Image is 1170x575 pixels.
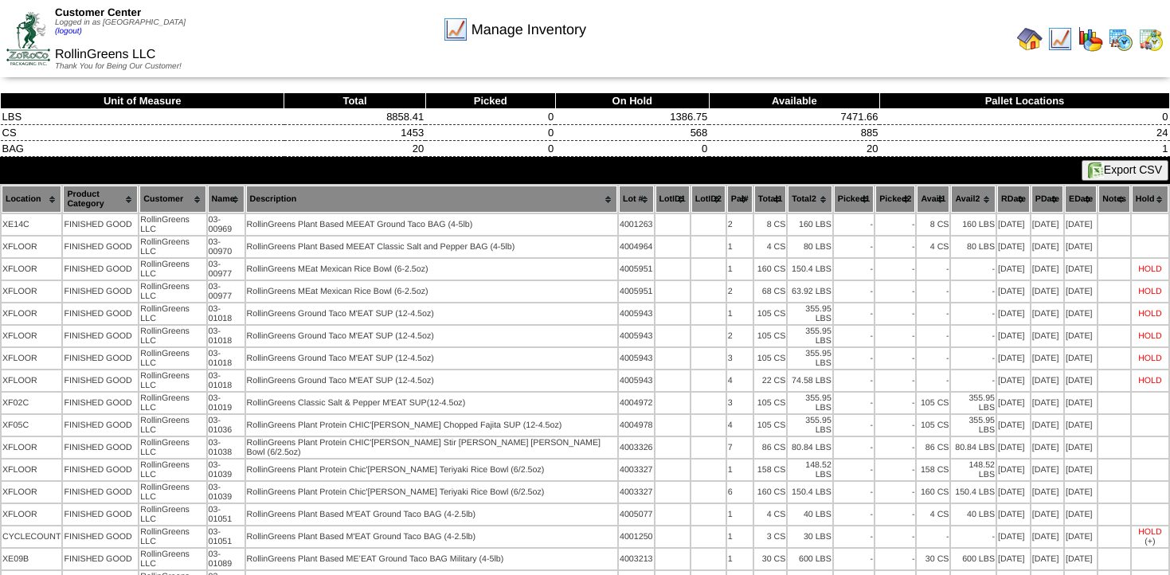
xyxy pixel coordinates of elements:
td: 4003327 [619,482,654,503]
td: 355.95 LBS [951,393,996,413]
td: [DATE] [997,460,1030,480]
td: 160 LBS [788,214,832,235]
td: XFLOOR [2,281,61,302]
td: 03-01036 [208,415,245,436]
td: [DATE] [1031,348,1063,369]
td: - [834,482,874,503]
th: RDate [997,186,1030,213]
td: RollinGreens LLC [139,526,205,547]
td: 03-01051 [208,526,245,547]
td: FINISHED GOOD [63,281,138,302]
td: 4005943 [619,348,654,369]
td: 03-01019 [208,393,245,413]
td: - [875,281,915,302]
td: [DATE] [1031,237,1063,257]
td: 160 LBS [951,214,996,235]
td: [DATE] [1031,370,1063,391]
td: XFLOOR [2,326,61,346]
td: [DATE] [997,303,1030,324]
td: 150.4 LBS [951,482,996,503]
td: FINISHED GOOD [63,348,138,369]
td: RollinGreens Ground Taco M'EAT SUP (12-4.5oz) [246,326,617,346]
td: 4004964 [619,237,654,257]
th: Avail1 [917,186,949,213]
td: 03-00977 [208,259,245,280]
td: 4005943 [619,326,654,346]
td: - [875,259,915,280]
th: Lot # [619,186,654,213]
td: XE14C [2,214,61,235]
td: - [834,460,874,480]
td: - [951,370,996,391]
div: HOLD [1138,354,1162,363]
td: RollinGreens LLC [139,326,205,346]
td: 4005077 [619,504,654,525]
td: - [875,348,915,369]
td: [DATE] [1031,214,1063,235]
span: Logged in as [GEOGRAPHIC_DATA] [55,18,186,36]
td: - [875,393,915,413]
td: - [834,415,874,436]
td: XFLOOR [2,348,61,369]
td: 68 CS [754,281,787,302]
td: RollinGreens LLC [139,281,205,302]
td: - [834,437,874,458]
th: Description [246,186,617,213]
td: - [875,214,915,235]
td: 105 CS [754,415,787,436]
img: home.gif [1017,26,1043,52]
td: 20 [709,141,879,157]
td: 6 [727,482,753,503]
td: 105 CS [754,393,787,413]
td: 86 CS [917,437,949,458]
td: [DATE] [1031,393,1063,413]
td: FINISHED GOOD [63,214,138,235]
td: - [834,214,874,235]
td: [DATE] [997,214,1030,235]
td: XFLOOR [2,370,61,391]
td: 1 [727,504,753,525]
td: BAG [1,141,284,157]
td: 4 CS [917,504,949,525]
td: [DATE] [997,437,1030,458]
td: RollinGreens LLC [139,370,205,391]
td: RollinGreens Classic Salt & Pepper M'EAT SUP(12-4.5oz) [246,393,617,413]
td: RollinGreens Plant Protein Chic'[PERSON_NAME] Teriyaki Rice Bowl (6/2.5oz) [246,482,617,503]
td: RollinGreens Ground Taco M'EAT SUP (12-4.5oz) [246,370,617,391]
th: Product Category [63,186,138,213]
td: RollinGreens Plant Protein Chic'[PERSON_NAME] Teriyaki Rice Bowl (6/2.5oz) [246,460,617,480]
td: 4 [727,370,753,391]
td: [DATE] [1065,303,1097,324]
td: - [917,281,949,302]
td: RollinGreens LLC [139,393,205,413]
td: [DATE] [1031,281,1063,302]
td: 03-00970 [208,237,245,257]
th: Pallet Locations [879,93,1169,109]
td: CS [1,125,284,141]
td: [DATE] [1065,348,1097,369]
td: 1453 [284,125,425,141]
td: RollinGreens LLC [139,348,205,369]
td: 2 [727,214,753,235]
td: [DATE] [997,237,1030,257]
td: 150.4 LBS [788,259,832,280]
td: - [875,370,915,391]
th: Picked [425,93,555,109]
td: RollinGreens Plant Based MEEAT Classic Salt and Pepper BAG (4-5lb) [246,237,617,257]
td: - [834,370,874,391]
td: 3 CS [754,526,787,547]
td: [DATE] [1065,214,1097,235]
td: 40 LBS [951,504,996,525]
td: FINISHED GOOD [63,504,138,525]
td: 3 [727,393,753,413]
div: HOLD [1138,331,1162,341]
td: RollinGreens LLC [139,415,205,436]
td: 03-01018 [208,326,245,346]
td: 0 [425,141,555,157]
td: XF02C [2,393,61,413]
td: CYCLECOUNT [2,526,61,547]
td: 22 CS [754,370,787,391]
td: RollinGreens LLC [139,259,205,280]
td: - [875,504,915,525]
td: 160 CS [754,482,787,503]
